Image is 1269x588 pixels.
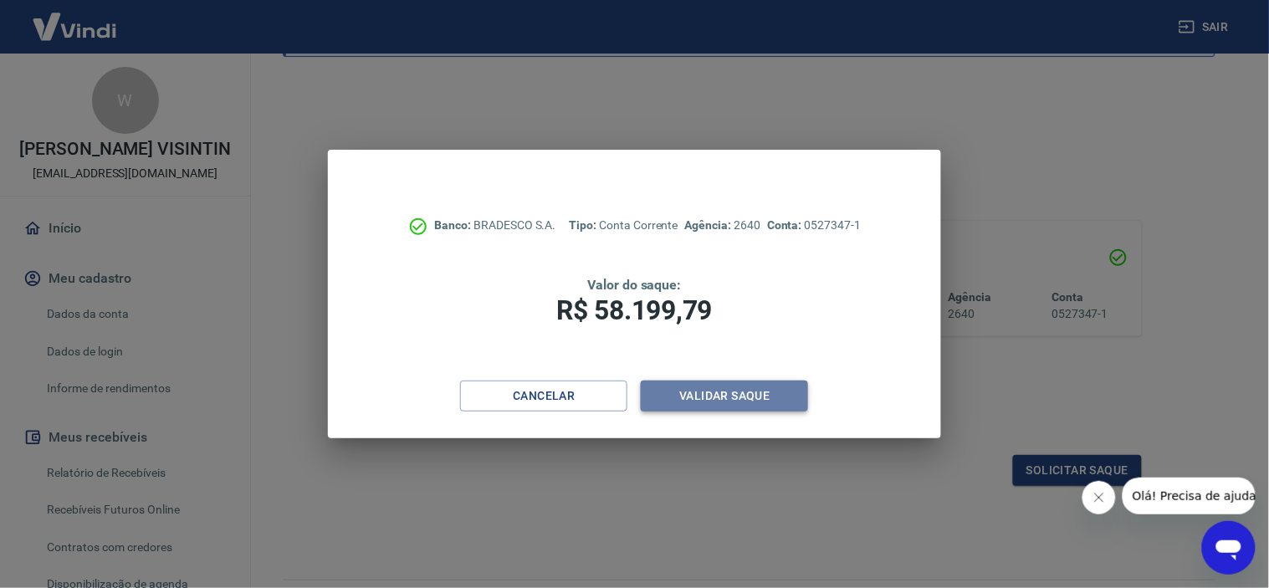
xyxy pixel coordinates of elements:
[685,217,760,234] p: 2640
[1082,481,1116,514] iframe: Fechar mensagem
[1123,478,1256,514] iframe: Mensagem da empresa
[641,381,808,412] button: Validar saque
[570,217,678,234] p: Conta Corrente
[767,217,861,234] p: 0527347-1
[556,294,712,326] span: R$ 58.199,79
[460,381,627,412] button: Cancelar
[685,218,734,232] span: Agência:
[587,277,681,293] span: Valor do saque:
[570,218,600,232] span: Tipo:
[10,12,141,25] span: Olá! Precisa de ajuda?
[767,218,805,232] span: Conta:
[435,217,556,234] p: BRADESCO S.A.
[1202,521,1256,575] iframe: Botão para abrir a janela de mensagens
[435,218,474,232] span: Banco:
